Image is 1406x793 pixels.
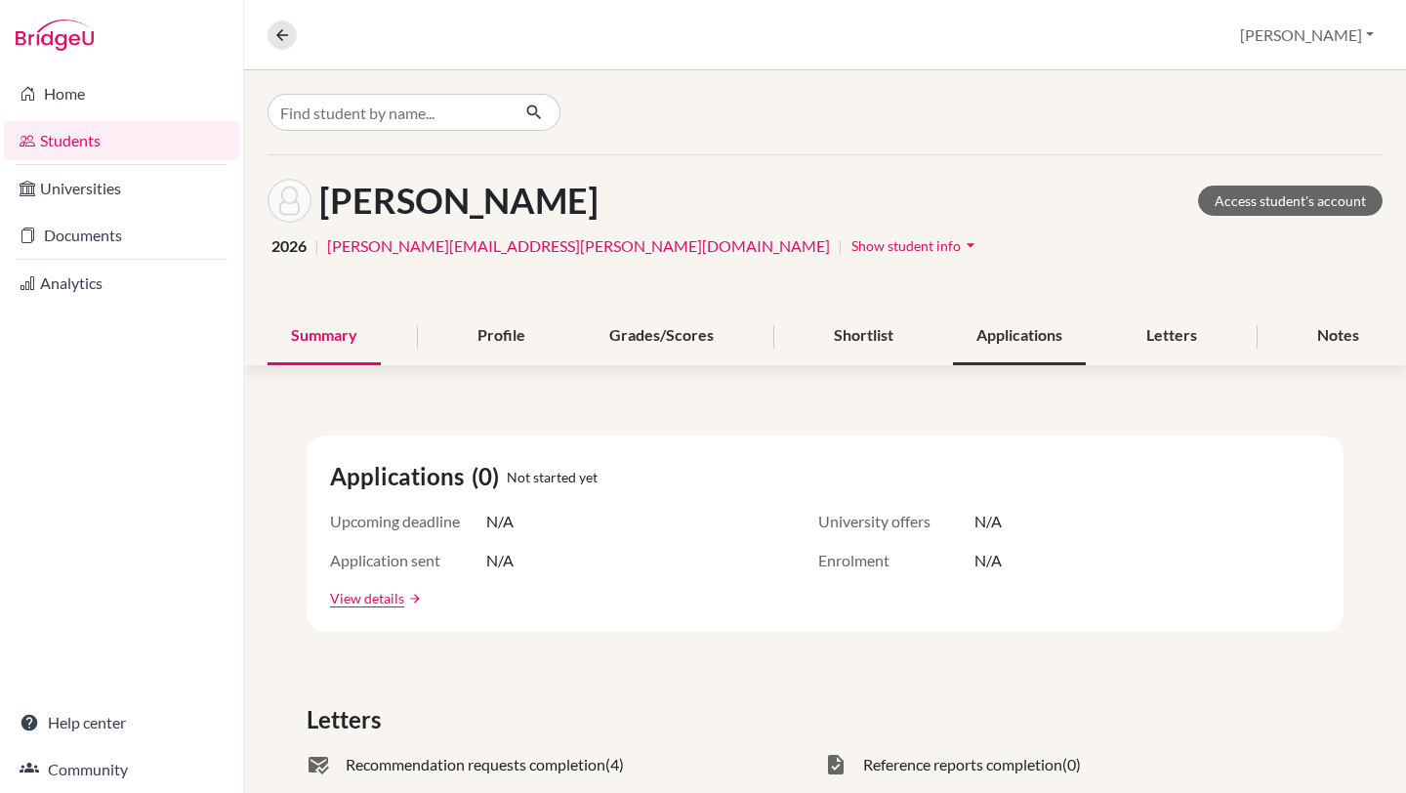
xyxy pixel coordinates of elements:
[319,180,599,222] h1: [PERSON_NAME]
[818,549,974,572] span: Enrolment
[486,510,514,533] span: N/A
[1198,186,1383,216] a: Access student's account
[838,234,843,258] span: |
[605,753,624,776] span: (4)
[1231,17,1383,54] button: [PERSON_NAME]
[586,308,737,365] div: Grades/Scores
[330,510,486,533] span: Upcoming deadline
[1294,308,1383,365] div: Notes
[330,549,486,572] span: Application sent
[4,169,239,208] a: Universities
[4,74,239,113] a: Home
[307,753,330,776] span: mark_email_read
[1123,308,1220,365] div: Letters
[850,230,981,261] button: Show student infoarrow_drop_down
[268,308,381,365] div: Summary
[268,94,510,131] input: Find student by name...
[271,234,307,258] span: 2026
[16,20,94,51] img: Bridge-U
[810,308,917,365] div: Shortlist
[327,234,830,258] a: [PERSON_NAME][EMAIL_ADDRESS][PERSON_NAME][DOMAIN_NAME]
[404,592,422,605] a: arrow_forward
[330,588,404,608] a: View details
[4,703,239,742] a: Help center
[4,216,239,255] a: Documents
[4,750,239,789] a: Community
[961,235,980,255] i: arrow_drop_down
[974,549,1002,572] span: N/A
[472,459,507,494] span: (0)
[268,179,311,223] img: Katina Alvarado's avatar
[4,264,239,303] a: Analytics
[818,510,974,533] span: University offers
[307,702,389,737] span: Letters
[454,308,549,365] div: Profile
[824,753,848,776] span: task
[330,459,472,494] span: Applications
[346,753,605,776] span: Recommendation requests completion
[507,467,598,487] span: Not started yet
[486,549,514,572] span: N/A
[4,121,239,160] a: Students
[863,753,1062,776] span: Reference reports completion
[953,308,1086,365] div: Applications
[314,234,319,258] span: |
[1062,753,1081,776] span: (0)
[851,237,961,254] span: Show student info
[974,510,1002,533] span: N/A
